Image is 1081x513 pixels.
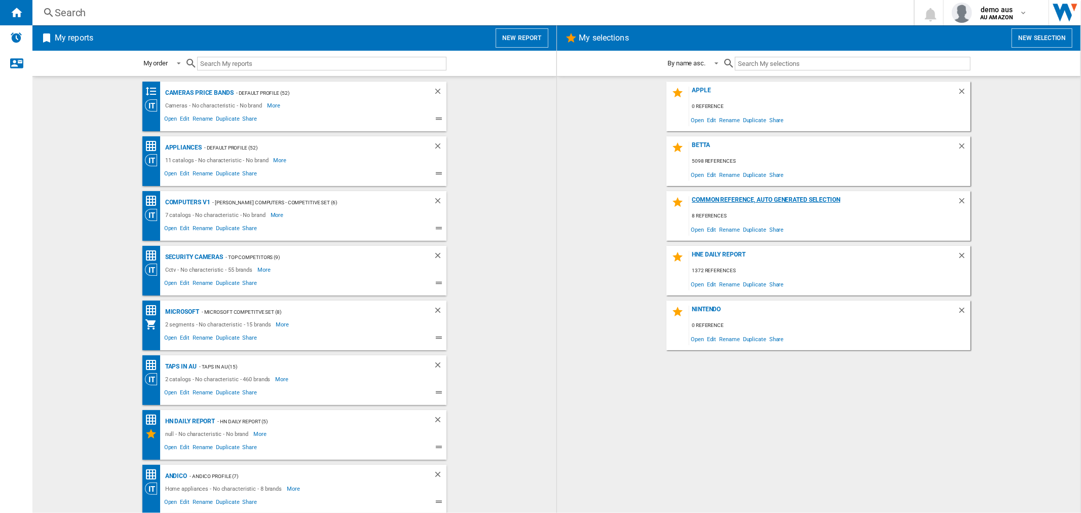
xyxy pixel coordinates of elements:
[689,210,971,223] div: 8 references
[957,251,971,265] div: Delete
[215,415,413,428] div: - HN Daily report (5)
[257,264,272,276] span: More
[705,277,718,291] span: Edit
[145,359,163,372] div: Price Matrix
[163,114,179,126] span: Open
[145,209,163,221] div: Category View
[214,443,241,455] span: Duplicate
[274,154,288,166] span: More
[214,278,241,290] span: Duplicate
[253,428,268,440] span: More
[271,209,285,221] span: More
[210,196,413,209] div: - [PERSON_NAME] Computers - Competitive set (6)
[689,332,705,346] span: Open
[145,140,163,153] div: Price Matrix
[705,113,718,127] span: Edit
[163,154,274,166] div: 11 catalogs - No characteristic - No brand
[197,57,446,70] input: Search My reports
[163,209,271,221] div: 7 catalogs - No characteristic - No brand
[689,87,957,100] div: Apple
[214,497,241,509] span: Duplicate
[163,388,179,400] span: Open
[178,169,191,181] span: Edit
[768,168,786,181] span: Share
[223,251,413,264] div: - Top Competitors (9)
[496,28,548,48] button: New report
[241,388,258,400] span: Share
[718,223,741,236] span: Rename
[145,99,163,112] div: Category View
[735,57,971,70] input: Search My selections
[741,223,768,236] span: Duplicate
[214,169,241,181] span: Duplicate
[705,168,718,181] span: Edit
[191,114,214,126] span: Rename
[718,168,741,181] span: Rename
[741,332,768,346] span: Duplicate
[163,264,257,276] div: Cctv - No characteristic - 55 brands
[178,224,191,236] span: Edit
[768,223,786,236] span: Share
[433,470,446,483] div: Delete
[202,141,413,154] div: - Default profile (52)
[214,114,241,126] span: Duplicate
[433,306,446,318] div: Delete
[53,28,95,48] h2: My reports
[957,141,971,155] div: Delete
[741,113,768,127] span: Duplicate
[163,483,287,495] div: Home appliances - No characteristic - 8 brands
[241,169,258,181] span: Share
[163,224,179,236] span: Open
[178,278,191,290] span: Edit
[145,428,163,440] div: My Selections
[689,319,971,332] div: 0 reference
[163,497,179,509] span: Open
[145,304,163,317] div: Price Matrix
[145,414,163,426] div: Price Matrix
[741,168,768,181] span: Duplicate
[433,141,446,154] div: Delete
[705,223,718,236] span: Edit
[577,28,631,48] h2: My selections
[163,333,179,345] span: Open
[191,388,214,400] span: Rename
[163,360,197,373] div: Taps in AU
[689,155,971,168] div: 5098 references
[191,224,214,236] span: Rename
[145,318,163,331] div: My Assortment
[689,113,705,127] span: Open
[163,415,215,428] div: HN Daily report
[689,265,971,277] div: 1372 references
[234,87,413,99] div: - Default profile (52)
[980,14,1013,21] b: AU AMAZON
[980,5,1013,15] span: demo aus
[241,114,258,126] span: Share
[275,373,290,385] span: More
[178,114,191,126] span: Edit
[241,278,258,290] span: Share
[199,306,413,318] div: - Microsoft Competitve set (8)
[163,196,210,209] div: Computers V1
[163,470,187,483] div: AndiCo
[163,306,199,318] div: Microsoft
[768,113,786,127] span: Share
[163,141,202,154] div: Appliances
[145,195,163,207] div: Price Matrix
[163,87,234,99] div: Cameras Price Bands
[433,87,446,99] div: Delete
[957,196,971,210] div: Delete
[689,141,957,155] div: Betta
[1012,28,1072,48] button: New selection
[197,360,413,373] div: - Taps in AU (15)
[163,373,276,385] div: 2 catalogs - No characteristic - 460 brands
[214,388,241,400] span: Duplicate
[178,388,191,400] span: Edit
[214,333,241,345] span: Duplicate
[163,169,179,181] span: Open
[145,483,163,495] div: Category View
[163,443,179,455] span: Open
[241,224,258,236] span: Share
[163,278,179,290] span: Open
[689,168,705,181] span: Open
[191,443,214,455] span: Rename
